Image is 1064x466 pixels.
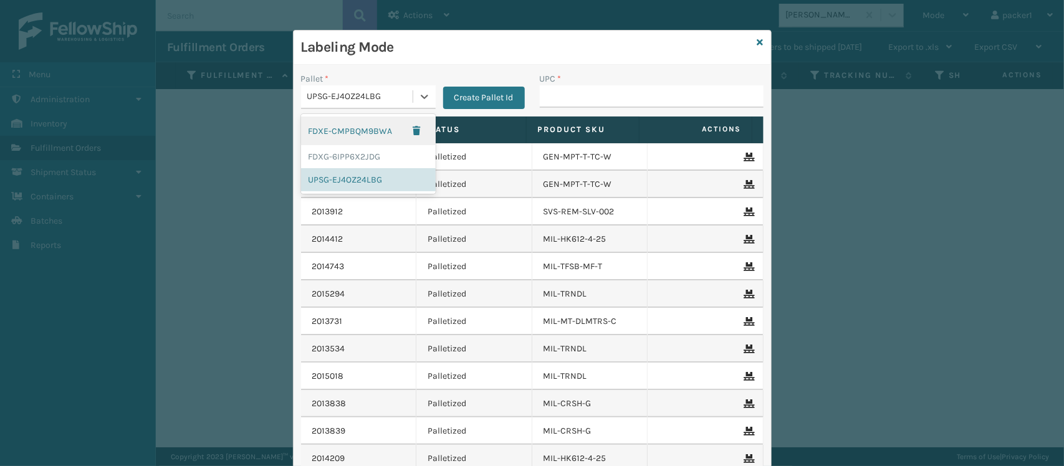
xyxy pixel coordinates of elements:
td: MIL-TRNDL [532,363,648,390]
td: MIL-TFSB-MF-T [532,253,648,280]
a: 2013912 [312,206,343,218]
i: Remove From Pallet [744,427,752,435]
div: FDXG-6IPP6X2JDG [301,145,436,168]
td: SVS-REM-SLV-002 [532,198,648,226]
td: Palletized [416,226,532,253]
i: Remove From Pallet [744,399,752,408]
i: Remove From Pallet [744,235,752,244]
div: FDXE-CMPBQM9BWA [301,117,436,145]
td: Palletized [416,253,532,280]
td: Palletized [416,143,532,171]
td: MIL-CRSH-G [532,417,648,445]
a: 2013839 [312,425,346,437]
td: Palletized [416,335,532,363]
td: Palletized [416,417,532,445]
td: Palletized [416,390,532,417]
label: Status [425,124,515,135]
i: Remove From Pallet [744,262,752,271]
td: MIL-CRSH-G [532,390,648,417]
td: MIL-HK612-4-25 [532,226,648,253]
a: 2014412 [312,233,343,245]
td: GEN-MPT-T-TC-W [532,171,648,198]
a: 2013534 [312,343,345,355]
span: Actions [643,119,749,140]
a: 2014209 [312,452,345,465]
label: Pallet [301,72,329,85]
i: Remove From Pallet [744,454,752,463]
i: Remove From Pallet [744,317,752,326]
i: Remove From Pallet [744,207,752,216]
td: MIL-TRNDL [532,335,648,363]
i: Remove From Pallet [744,180,752,189]
a: 2015294 [312,288,345,300]
a: 2013731 [312,315,343,328]
td: Palletized [416,280,532,308]
td: Palletized [416,308,532,335]
td: MIL-TRNDL [532,280,648,308]
a: 2014743 [312,260,345,273]
div: UPSG-EJ4OZ24LBG [307,90,414,103]
i: Remove From Pallet [744,153,752,161]
td: MIL-MT-DLMTRS-C [532,308,648,335]
h3: Labeling Mode [301,38,752,57]
label: UPC [540,72,562,85]
i: Remove From Pallet [744,372,752,381]
td: Palletized [416,198,532,226]
label: Product SKU [538,124,628,135]
td: Palletized [416,171,532,198]
button: Create Pallet Id [443,87,525,109]
i: Remove From Pallet [744,345,752,353]
a: 2015018 [312,370,344,383]
i: Remove From Pallet [744,290,752,298]
div: UPSG-EJ4OZ24LBG [301,168,436,191]
td: GEN-MPT-T-TC-W [532,143,648,171]
td: Palletized [416,363,532,390]
a: 2013838 [312,397,347,410]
